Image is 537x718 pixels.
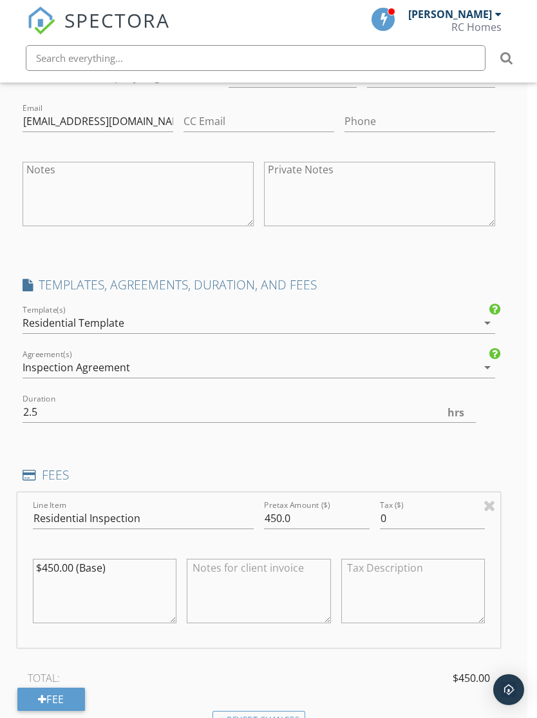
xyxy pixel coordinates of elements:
[453,670,490,686] span: $450.00
[43,70,205,83] label: Client is a Company/Organization
[23,362,130,373] div: Inspection Agreement
[26,45,485,71] input: Search everything...
[23,467,496,483] h4: FEES
[493,674,524,705] div: Open Intercom Messenger
[447,407,464,418] span: hrs
[408,8,492,21] div: [PERSON_NAME]
[480,360,495,375] i: arrow_drop_down
[64,6,170,34] span: SPECTORA
[451,21,502,34] div: RC Homes
[23,317,124,329] div: Residential Template
[27,17,170,44] a: SPECTORA
[27,6,55,35] img: The Best Home Inspection Software - Spectora
[23,277,496,293] h4: TEMPLATES, AGREEMENTS, DURATION, AND FEES
[23,402,476,423] input: 0.0
[480,315,495,331] i: arrow_drop_down
[28,670,60,686] span: TOTAL:
[17,688,85,711] div: Fee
